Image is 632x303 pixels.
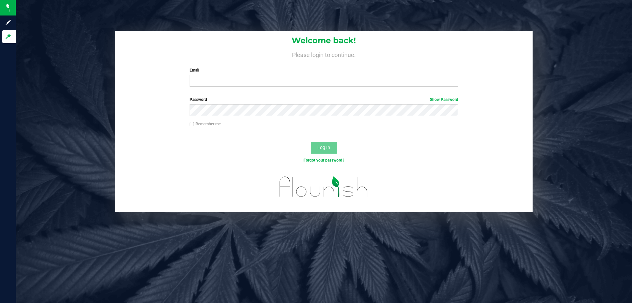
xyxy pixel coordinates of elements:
[190,121,221,127] label: Remember me
[272,170,376,204] img: flourish_logo.svg
[5,19,12,26] inline-svg: Sign up
[303,158,344,163] a: Forgot your password?
[311,142,337,154] button: Log In
[190,97,207,102] span: Password
[190,67,458,73] label: Email
[430,97,458,102] a: Show Password
[5,33,12,40] inline-svg: Log in
[115,50,533,58] h4: Please login to continue.
[190,122,194,127] input: Remember me
[115,36,533,45] h1: Welcome back!
[317,145,330,150] span: Log In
